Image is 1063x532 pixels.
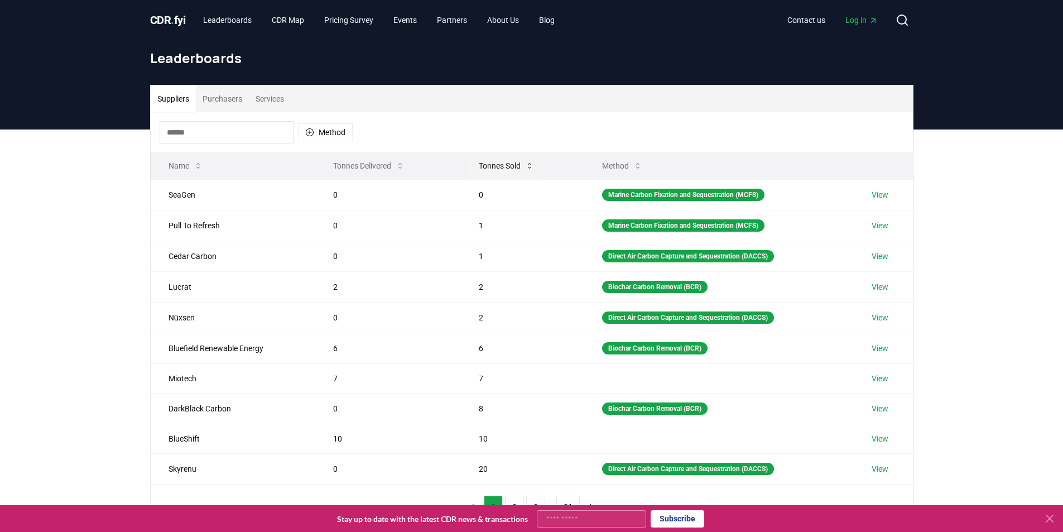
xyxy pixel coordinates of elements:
[872,251,888,262] a: View
[478,10,528,30] a: About Us
[872,343,888,354] a: View
[324,155,413,177] button: Tonnes Delivered
[602,342,708,354] div: Biochar Carbon Removal (BCR)
[315,271,460,302] td: 2
[151,210,316,241] td: Pull To Refresh
[556,496,580,518] button: 21
[461,363,584,393] td: 7
[547,500,554,514] li: ...
[872,403,888,414] a: View
[593,155,651,177] button: Method
[461,453,584,484] td: 20
[263,10,313,30] a: CDR Map
[315,333,460,363] td: 6
[151,424,316,453] td: BlueShift
[461,179,584,210] td: 0
[160,155,211,177] button: Name
[384,10,426,30] a: Events
[582,496,601,518] button: next page
[151,302,316,333] td: Nūxsen
[249,85,291,112] button: Services
[872,433,888,444] a: View
[151,363,316,393] td: Miotech
[151,453,316,484] td: Skyrenu
[836,10,887,30] a: Log in
[872,189,888,200] a: View
[461,333,584,363] td: 6
[872,220,888,231] a: View
[315,210,460,241] td: 0
[602,219,764,232] div: Marine Carbon Fixation and Sequestration (MCFS)
[602,402,708,415] div: Biochar Carbon Removal (BCR)
[150,13,186,27] span: CDR fyi
[196,85,249,112] button: Purchasers
[845,15,878,26] span: Log in
[461,424,584,453] td: 10
[872,281,888,293] a: View
[602,250,774,262] div: Direct Air Carbon Capture and Sequestration (DACCS)
[602,281,708,293] div: Biochar Carbon Removal (BCR)
[778,10,834,30] a: Contact us
[461,241,584,271] td: 1
[150,49,913,67] h1: Leaderboards
[872,463,888,475] a: View
[461,393,584,424] td: 8
[872,312,888,323] a: View
[315,241,460,271] td: 0
[315,179,460,210] td: 0
[151,271,316,302] td: Lucrat
[602,189,764,201] div: Marine Carbon Fixation and Sequestration (MCFS)
[151,179,316,210] td: SeaGen
[470,155,543,177] button: Tonnes Sold
[151,333,316,363] td: Bluefield Renewable Energy
[315,10,382,30] a: Pricing Survey
[602,463,774,475] div: Direct Air Carbon Capture and Sequestration (DACCS)
[298,123,353,141] button: Method
[505,496,524,518] button: 2
[194,10,564,30] nav: Main
[530,10,564,30] a: Blog
[778,10,887,30] nav: Main
[526,496,545,518] button: 3
[194,10,261,30] a: Leaderboards
[151,85,196,112] button: Suppliers
[315,453,460,484] td: 0
[428,10,476,30] a: Partners
[315,302,460,333] td: 0
[315,363,460,393] td: 7
[151,241,316,271] td: Cedar Carbon
[461,271,584,302] td: 2
[461,302,584,333] td: 2
[171,13,174,27] span: .
[484,496,503,518] button: 1
[150,12,186,28] a: CDR.fyi
[151,393,316,424] td: DarkBlack Carbon
[872,373,888,384] a: View
[461,210,584,241] td: 1
[602,311,774,324] div: Direct Air Carbon Capture and Sequestration (DACCS)
[315,424,460,453] td: 10
[315,393,460,424] td: 0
